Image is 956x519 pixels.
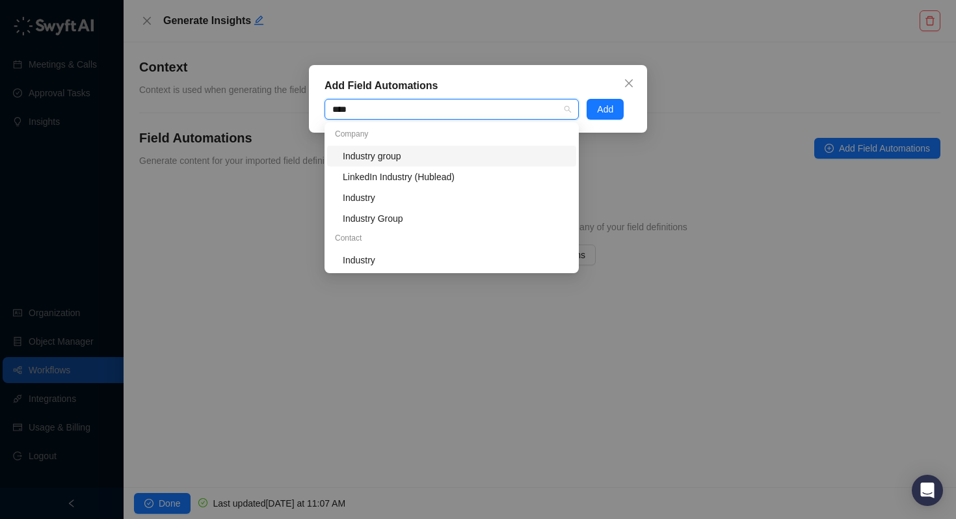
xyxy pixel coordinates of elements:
div: Industry [327,187,576,208]
button: Add [587,99,624,120]
div: Industry [327,250,576,271]
div: Open Intercom Messenger [912,475,943,506]
div: LinkedIn Industry (Hublead) [343,170,568,184]
button: Close [618,73,639,94]
span: close [624,78,634,88]
div: Industry [343,253,568,267]
div: Company [327,125,576,146]
div: Industry Group [343,211,568,226]
div: Industry group [327,146,576,166]
div: Industry Group [327,208,576,229]
div: LinkedIn Industry (Hublead) [327,166,576,187]
span: Add [597,102,613,116]
div: Industry group [343,149,568,163]
div: Contact [327,229,576,250]
div: Industry [343,191,568,205]
div: Add Field Automations [325,78,631,94]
